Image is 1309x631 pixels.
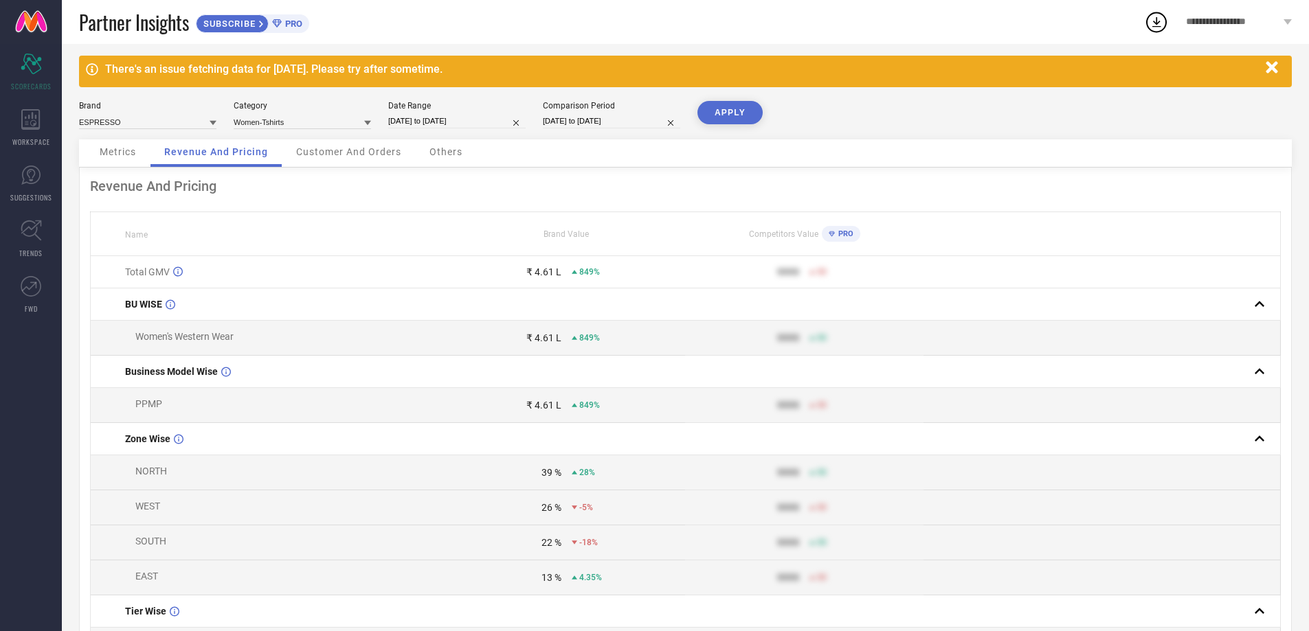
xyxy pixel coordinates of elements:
[777,572,799,583] div: 9999
[125,606,166,617] span: Tier Wise
[579,538,598,547] span: -18%
[11,81,52,91] span: SCORECARDS
[296,146,401,157] span: Customer And Orders
[125,366,218,377] span: Business Model Wise
[541,502,561,513] div: 26 %
[817,468,827,477] span: 50
[135,398,162,409] span: PPMP
[817,400,827,410] span: 50
[835,229,853,238] span: PRO
[777,332,799,343] div: 9999
[125,433,170,444] span: Zone Wise
[388,101,526,111] div: Date Range
[125,299,162,310] span: BU WISE
[749,229,818,239] span: Competitors Value
[817,538,827,547] span: 50
[196,11,309,33] a: SUBSCRIBEPRO
[544,229,589,239] span: Brand Value
[79,8,189,36] span: Partner Insights
[526,400,561,411] div: ₹ 4.61 L
[388,114,526,128] input: Select date range
[100,146,136,157] span: Metrics
[90,178,1281,194] div: Revenue And Pricing
[817,267,827,277] span: 50
[135,571,158,582] span: EAST
[429,146,462,157] span: Others
[12,137,50,147] span: WORKSPACE
[541,467,561,478] div: 39 %
[697,101,763,124] button: APPLY
[164,146,268,157] span: Revenue And Pricing
[777,537,799,548] div: 9999
[541,572,561,583] div: 13 %
[579,503,593,512] span: -5%
[105,62,1259,76] div: There's an issue fetching data for [DATE]. Please try after sometime.
[125,266,170,277] span: Total GMV
[125,230,148,240] span: Name
[579,573,602,582] span: 4.35%
[1144,10,1169,34] div: Open download list
[526,266,561,277] div: ₹ 4.61 L
[25,303,38,314] span: FWD
[817,503,827,512] span: 50
[135,501,160,512] span: WEST
[10,192,52,203] span: SUGGESTIONS
[579,468,595,477] span: 28%
[79,101,216,111] div: Brand
[777,467,799,478] div: 9999
[777,266,799,277] div: 9999
[135,331,234,342] span: Women's Western Wear
[543,114,680,128] input: Select comparison period
[777,400,799,411] div: 9999
[135,466,167,477] span: NORTH
[777,502,799,513] div: 9999
[543,101,680,111] div: Comparison Period
[579,267,600,277] span: 849%
[197,19,259,29] span: SUBSCRIBE
[579,400,600,410] span: 849%
[19,248,43,258] span: TRENDS
[817,333,827,343] span: 50
[526,332,561,343] div: ₹ 4.61 L
[541,537,561,548] div: 22 %
[234,101,371,111] div: Category
[817,573,827,582] span: 50
[579,333,600,343] span: 849%
[282,19,302,29] span: PRO
[135,536,166,547] span: SOUTH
